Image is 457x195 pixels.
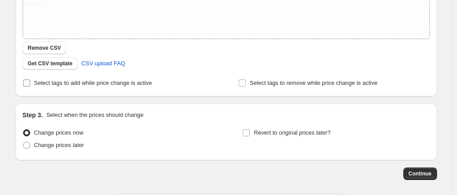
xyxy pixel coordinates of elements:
[28,60,73,67] span: Get CSV template
[23,57,78,70] button: Get CSV template
[46,111,143,119] p: Select when the prices should change
[23,42,67,54] button: Remove CSV
[403,167,437,180] button: Continue
[23,111,43,119] h2: Step 3.
[81,59,125,68] span: CSV upload FAQ
[250,80,378,86] span: Select tags to remove while price change is active
[76,56,130,71] a: CSV upload FAQ
[34,129,83,136] span: Change prices now
[409,170,432,177] span: Continue
[34,142,84,148] span: Change prices later
[28,44,61,52] span: Remove CSV
[254,129,331,136] span: Revert to original prices later?
[34,80,152,86] span: Select tags to add while price change is active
